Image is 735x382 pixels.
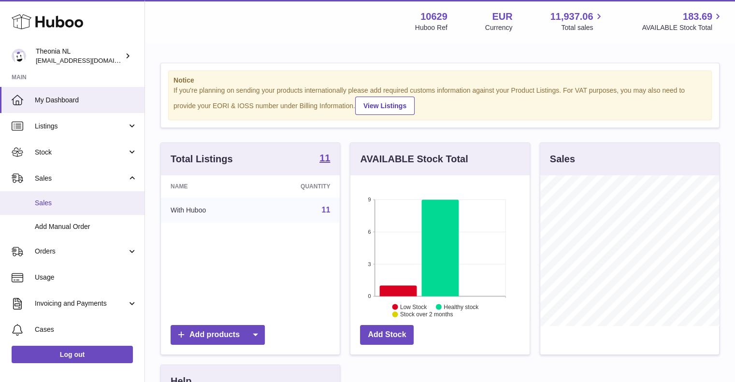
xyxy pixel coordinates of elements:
[400,311,453,318] text: Stock over 2 months
[35,299,127,308] span: Invoicing and Payments
[161,175,255,198] th: Name
[36,47,123,65] div: Theonia NL
[550,10,604,32] a: 11,937.06 Total sales
[171,153,233,166] h3: Total Listings
[360,325,414,345] a: Add Stock
[683,10,712,23] span: 183.69
[35,273,137,282] span: Usage
[360,153,468,166] h3: AVAILABLE Stock Total
[35,148,127,157] span: Stock
[35,325,137,334] span: Cases
[36,57,142,64] span: [EMAIL_ADDRESS][DOMAIN_NAME]
[492,10,512,23] strong: EUR
[319,153,330,165] a: 11
[173,76,706,85] strong: Notice
[35,222,137,231] span: Add Manual Order
[642,23,723,32] span: AVAILABLE Stock Total
[400,303,427,310] text: Low Stock
[171,325,265,345] a: Add products
[368,229,371,235] text: 6
[415,23,447,32] div: Huboo Ref
[368,261,371,267] text: 3
[35,122,127,131] span: Listings
[642,10,723,32] a: 183.69 AVAILABLE Stock Total
[255,175,340,198] th: Quantity
[444,303,479,310] text: Healthy stock
[35,247,127,256] span: Orders
[35,96,137,105] span: My Dashboard
[355,97,415,115] a: View Listings
[322,206,331,214] a: 11
[485,23,513,32] div: Currency
[173,86,706,115] div: If you're planning on sending your products internationally please add required customs informati...
[561,23,604,32] span: Total sales
[420,10,447,23] strong: 10629
[368,197,371,202] text: 9
[550,153,575,166] h3: Sales
[550,10,593,23] span: 11,937.06
[319,153,330,163] strong: 11
[161,198,255,223] td: With Huboo
[35,198,137,208] span: Sales
[12,49,26,63] img: info@wholesomegoods.eu
[12,346,133,363] a: Log out
[35,174,127,183] span: Sales
[368,293,371,299] text: 0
